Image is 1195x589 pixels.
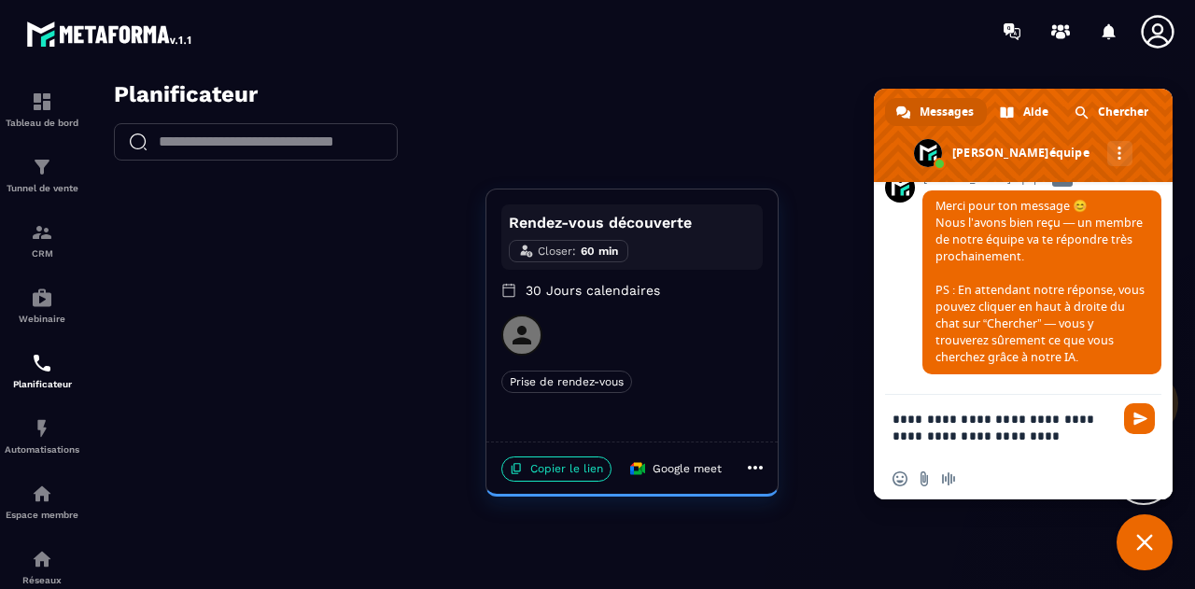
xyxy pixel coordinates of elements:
a: Fermer le chat [1117,514,1173,570]
p: 30 Jours calendaires [414,200,675,218]
a: automationsautomationsAutomatisations [5,403,79,469]
a: Messages [885,98,987,126]
p: Espace membre [5,510,79,520]
a: automationsautomationsEspace membre [5,469,79,534]
p: Closer : [450,161,488,178]
a: formationformationTableau de bord [5,77,79,142]
span: Envoyer un fichier [917,471,932,486]
p: Google meet [531,374,645,401]
img: scheduler [31,352,53,374]
span: Chercher [1098,98,1148,126]
img: formation [31,91,53,113]
span: Aide [1023,98,1048,126]
img: logo [26,17,194,50]
img: formation [31,221,53,244]
span: Envoyer [1124,403,1155,434]
p: Rendez-vous découverte [421,131,668,153]
span: Insérer un emoji [893,471,907,486]
a: schedulerschedulerPlanificateur [5,338,79,403]
p: CRM [5,248,79,259]
button: Créer un événement [810,42,1010,79]
p: Webinaire [5,314,79,324]
textarea: Entrez votre message... [893,395,1117,458]
div: Prise de rendez-vous [414,289,544,312]
span: Message audio [941,471,956,486]
p: Planificateur [5,379,79,389]
p: Automatisations [5,444,79,455]
p: Copier le lien [414,375,524,400]
p: Tableau de bord [5,118,79,128]
p: Tunnel de vente [5,183,79,193]
span: Prise de rendez-vous [415,292,543,309]
img: formation [31,156,53,178]
img: automations [31,417,53,440]
img: automations [31,483,53,505]
img: social-network [31,548,53,570]
a: formationformationTunnel de vente [5,142,79,207]
a: formationformationCRM [5,207,79,273]
a: Chercher [1063,98,1161,126]
span: Messages [920,98,974,126]
img: automations [31,287,53,309]
p: 60 min [493,161,530,178]
a: Aide [989,98,1061,126]
a: automationsautomationsWebinaire [5,273,79,338]
span: Merci pour ton message 😊 Nous l’avons bien reçu — un membre de notre équipe va te répondre très p... [935,198,1145,365]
